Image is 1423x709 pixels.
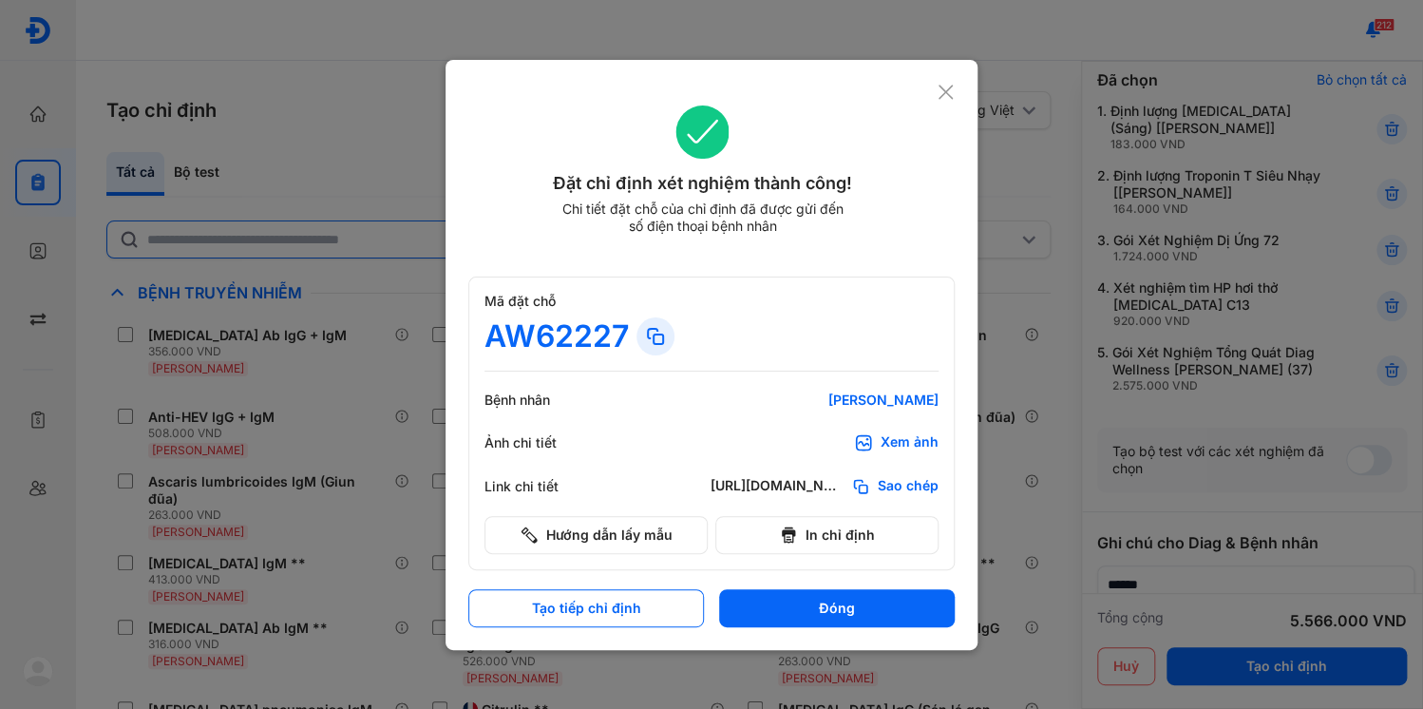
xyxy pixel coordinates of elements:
[484,293,939,310] div: Mã đặt chỗ
[484,516,708,554] button: Hướng dẫn lấy mẫu
[553,201,851,235] div: Chi tiết đặt chỗ của chỉ định đã được gửi đến số điện thoại bệnh nhân
[484,317,629,355] div: AW62227
[711,392,939,409] div: [PERSON_NAME]
[881,433,939,452] div: Xem ảnh
[484,392,598,409] div: Bệnh nhân
[484,478,598,495] div: Link chi tiết
[878,477,939,496] span: Sao chép
[468,170,937,197] div: Đặt chỉ định xét nghiệm thành công!
[715,516,939,554] button: In chỉ định
[719,589,955,627] button: Đóng
[711,477,844,496] div: [URL][DOMAIN_NAME]
[484,434,598,451] div: Ảnh chi tiết
[468,589,704,627] button: Tạo tiếp chỉ định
